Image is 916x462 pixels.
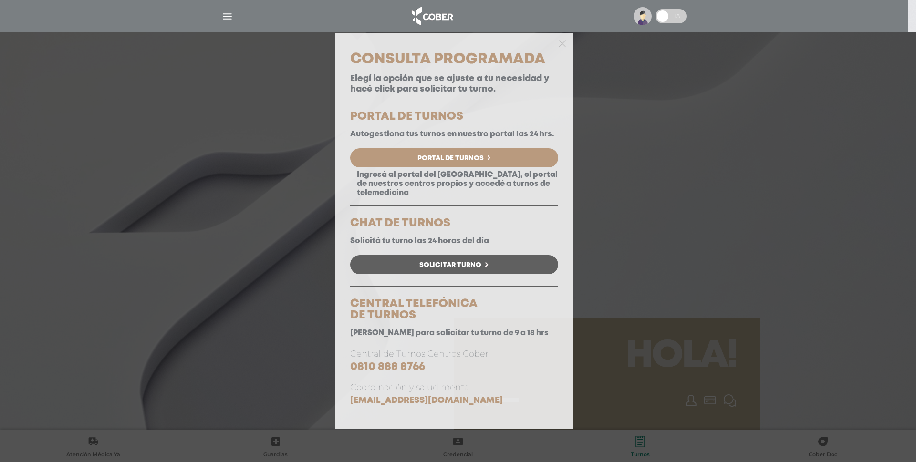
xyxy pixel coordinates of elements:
[350,348,558,374] p: Central de Turnos Centros Cober
[419,262,481,268] span: Solicitar Turno
[350,74,558,94] p: Elegí la opción que se ajuste a tu necesidad y hacé click para solicitar tu turno.
[350,362,425,372] a: 0810 888 8766
[350,218,558,229] h5: CHAT DE TURNOS
[350,397,503,404] a: [EMAIL_ADDRESS][DOMAIN_NAME]
[350,298,558,321] h5: CENTRAL TELEFÓNICA DE TURNOS
[417,155,484,162] span: Portal de Turnos
[350,53,545,66] span: Consulta Programada
[350,329,558,338] p: [PERSON_NAME] para solicitar tu turno de 9 a 18 hrs
[350,170,558,198] p: Ingresá al portal del [GEOGRAPHIC_DATA], el portal de nuestros centros propios y accedé a turnos ...
[350,148,558,167] a: Portal de Turnos
[350,130,558,139] p: Autogestiona tus turnos en nuestro portal las 24 hrs.
[350,381,558,407] p: Coordinación y salud mental
[350,255,558,274] a: Solicitar Turno
[350,236,558,246] p: Solicitá tu turno las 24 horas del día
[350,111,558,123] h5: PORTAL DE TURNOS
